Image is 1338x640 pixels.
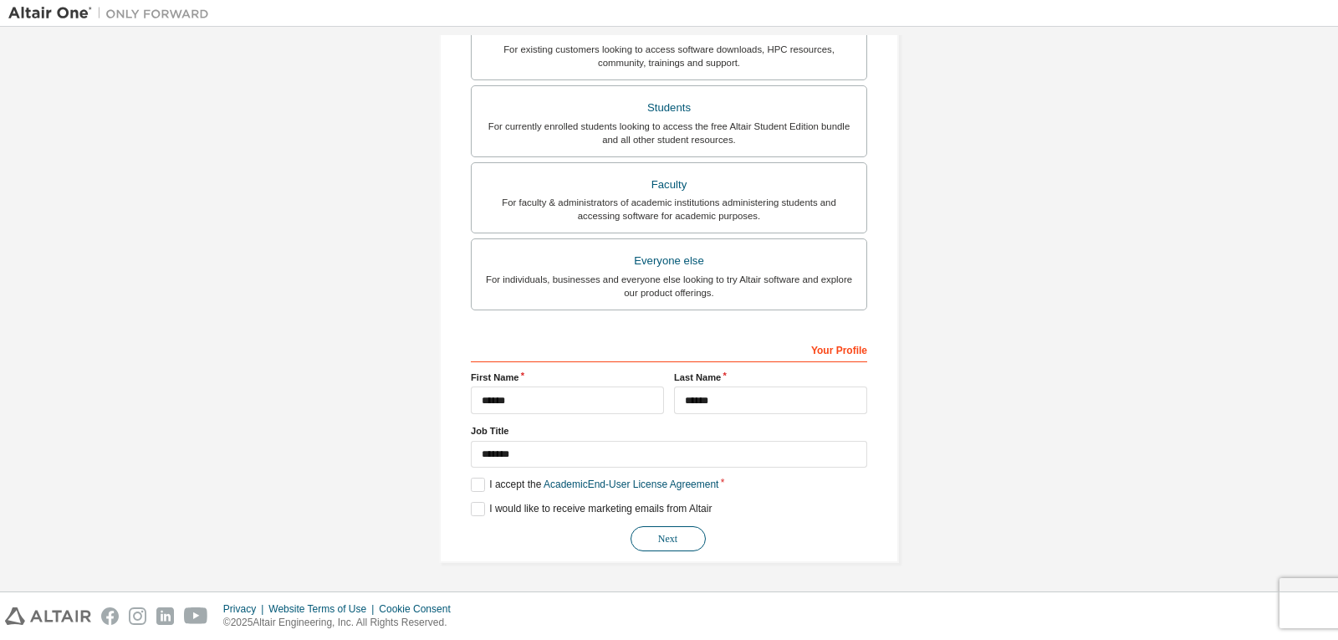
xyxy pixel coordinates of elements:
[482,196,856,223] div: For faculty & administrators of academic institutions administering students and accessing softwa...
[482,173,856,197] div: Faculty
[184,607,208,625] img: youtube.svg
[156,607,174,625] img: linkedin.svg
[482,120,856,146] div: For currently enrolled students looking to access the free Altair Student Edition bundle and all ...
[8,5,217,22] img: Altair One
[674,371,867,384] label: Last Name
[471,371,664,384] label: First Name
[471,335,867,362] div: Your Profile
[482,273,856,300] div: For individuals, businesses and everyone else looking to try Altair software and explore our prod...
[482,249,856,273] div: Everyone else
[482,96,856,120] div: Students
[129,607,146,625] img: instagram.svg
[631,526,706,551] button: Next
[101,607,119,625] img: facebook.svg
[223,616,461,630] p: © 2025 Altair Engineering, Inc. All Rights Reserved.
[482,43,856,69] div: For existing customers looking to access software downloads, HPC resources, community, trainings ...
[223,602,268,616] div: Privacy
[471,478,718,492] label: I accept the
[471,502,712,516] label: I would like to receive marketing emails from Altair
[379,602,460,616] div: Cookie Consent
[268,602,379,616] div: Website Terms of Use
[471,424,867,438] label: Job Title
[5,607,91,625] img: altair_logo.svg
[544,479,718,490] a: Academic End-User License Agreement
